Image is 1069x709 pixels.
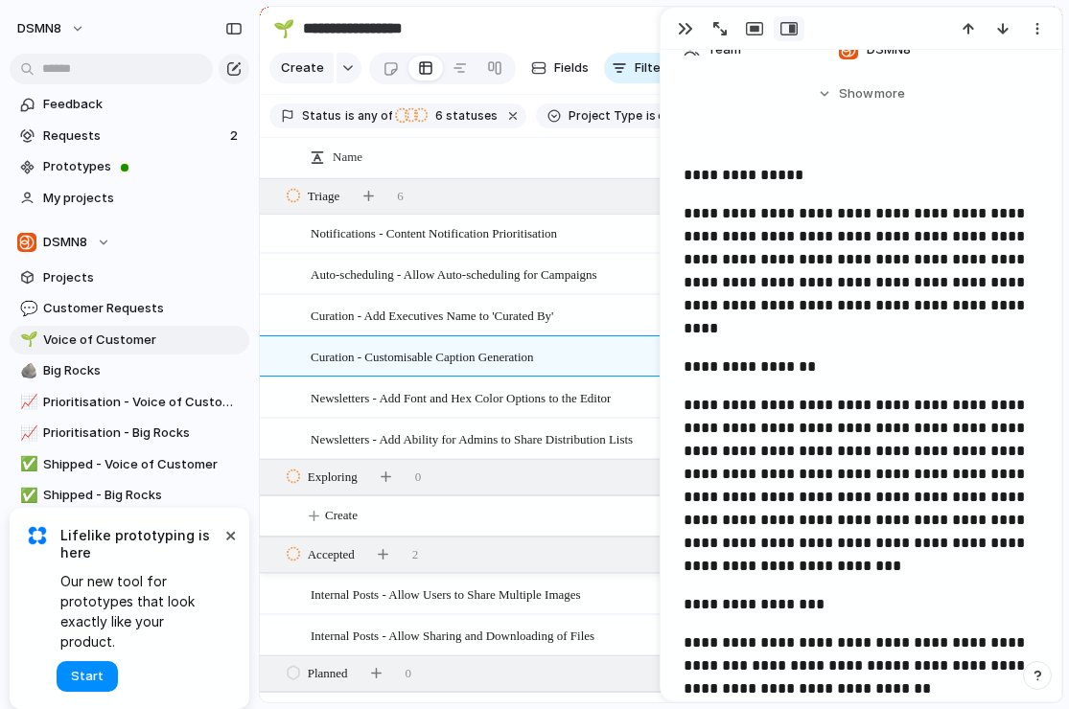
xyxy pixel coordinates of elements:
span: Planned [308,664,348,683]
span: Shipped - Big Rocks [43,486,243,505]
span: Curation - Customisable Caption Generation [311,345,534,367]
a: 💬Customer Requests [10,294,249,323]
button: 🌱 [268,13,299,44]
a: Feedback [10,90,249,119]
button: 📈 [17,393,36,412]
button: DSMN8 [9,13,95,44]
span: Shipped - Voice of Customer [43,455,243,474]
span: DSMN8 [43,233,87,252]
a: 🪨Big Rocks [10,356,249,385]
a: Prototypes [10,152,249,181]
span: Exploring [308,468,358,487]
span: Lifelike prototyping is here [60,527,221,561]
div: 📈 [20,423,34,445]
button: Start [57,661,118,692]
span: Status [302,107,341,125]
span: Voice of Customer [43,331,243,350]
span: Prioritisation - Big Rocks [43,423,243,443]
span: Notifications - Content Notification Prioritisation [311,221,557,243]
span: Name [333,148,362,167]
span: Prototypes [43,157,243,176]
span: Newsletters - Add Ability for Admins to Share Distribution Lists [311,427,633,449]
button: isany of [341,105,396,126]
span: 2 [230,126,242,146]
span: Internal Posts - Allow Sharing and Downloading of Files [311,624,594,646]
button: Showmore [684,77,1038,111]
a: Requests2 [10,122,249,150]
span: Filter [635,58,665,78]
div: 💬 [20,298,34,320]
div: 🌱 [20,329,34,351]
span: Start [71,667,104,686]
span: My projects [43,189,243,208]
a: ✅Shipped - Big Rocks [10,481,249,510]
span: Create [325,506,358,525]
span: 0 [406,664,412,683]
span: Show [839,84,873,103]
span: Big Rocks [43,361,243,380]
span: Feedback [43,95,243,114]
span: Customer Requests [43,299,243,318]
span: Prioritisation - Voice of Customer [43,393,243,412]
span: Curation - Add Executives Name to 'Curated By' [311,304,553,326]
button: Dismiss [219,523,242,546]
span: any of [355,107,392,125]
span: Project Type [569,107,642,125]
div: 🌱 [273,15,294,41]
span: Requests [43,126,224,146]
div: ✅ [20,485,34,507]
button: Fields [523,53,596,83]
span: Projects [43,268,243,287]
span: DSMN8 [17,19,61,38]
button: ✅ [17,455,36,474]
span: Triage [308,187,339,206]
span: 6 [430,108,446,123]
a: My projects [10,184,249,213]
span: Our new tool for prototypes that look exactly like your product. [60,571,221,652]
button: DSMN8 [10,228,249,257]
span: either [656,107,693,125]
button: 🪨 [17,361,36,380]
button: 🌱 [17,331,36,350]
button: 📈 [17,423,36,443]
button: 6 statuses [394,105,501,126]
a: 🌱Voice of Customer [10,326,249,354]
span: Accepted [308,545,355,564]
button: Filter [604,53,673,83]
button: Create [269,53,334,83]
span: statuses [430,107,498,125]
span: Newsletters - Add Font and Hex Color Options to the Editor [311,386,611,408]
a: 📈Prioritisation - Voice of Customer [10,388,249,417]
button: iseither [642,105,697,126]
span: 6 [397,187,404,206]
button: 💬 [17,299,36,318]
a: Projects [10,263,249,292]
button: ✅ [17,486,36,505]
a: ✅Shipped - Voice of Customer [10,450,249,479]
span: more [874,84,905,103]
span: 0 [415,468,422,487]
span: is [646,107,656,125]
span: Fields [554,58,589,78]
span: is [345,107,355,125]
div: ✅ [20,453,34,475]
span: 2 [412,545,419,564]
a: 📈Prioritisation - Big Rocks [10,419,249,447]
div: 📈 [20,391,34,413]
span: Auto-scheduling - Allow Auto-scheduling for Campaigns [311,263,597,285]
div: 🪨 [20,360,34,382]
span: Create [281,58,324,78]
span: Internal Posts - Allow Users to Share Multiple Images [311,583,581,605]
